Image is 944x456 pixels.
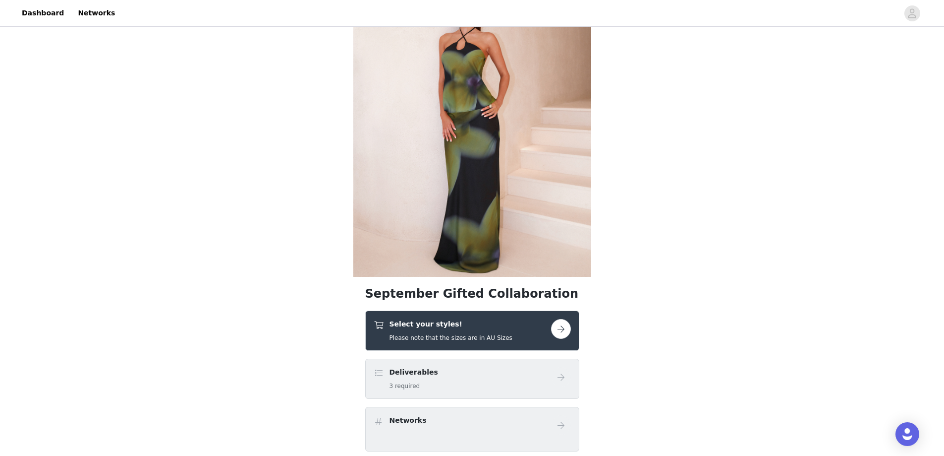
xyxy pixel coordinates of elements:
[389,415,427,426] h4: Networks
[365,285,579,303] h1: September Gifted Collaboration
[895,422,919,446] div: Open Intercom Messenger
[907,5,917,21] div: avatar
[389,333,512,342] h5: Please note that the sizes are in AU Sizes
[72,2,121,24] a: Networks
[365,407,579,452] div: Networks
[365,359,579,399] div: Deliverables
[389,382,438,391] h5: 3 required
[389,367,438,378] h4: Deliverables
[16,2,70,24] a: Dashboard
[389,319,512,329] h4: Select your styles!
[365,311,579,351] div: Select your styles!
